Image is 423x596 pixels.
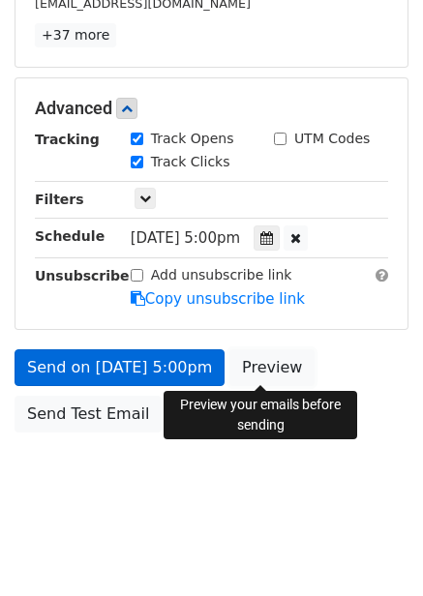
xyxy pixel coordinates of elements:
[35,98,388,119] h5: Advanced
[164,391,357,439] div: Preview your emails before sending
[294,129,370,149] label: UTM Codes
[15,349,225,386] a: Send on [DATE] 5:00pm
[151,129,234,149] label: Track Opens
[131,229,240,247] span: [DATE] 5:00pm
[326,503,423,596] iframe: Chat Widget
[35,192,84,207] strong: Filters
[151,152,230,172] label: Track Clicks
[131,290,305,308] a: Copy unsubscribe link
[35,268,130,283] strong: Unsubscribe
[151,265,292,285] label: Add unsubscribe link
[35,228,105,244] strong: Schedule
[35,132,100,147] strong: Tracking
[35,23,116,47] a: +37 more
[229,349,315,386] a: Preview
[15,396,162,432] a: Send Test Email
